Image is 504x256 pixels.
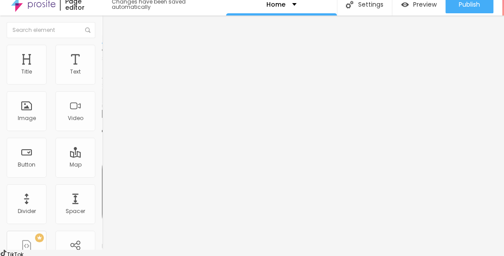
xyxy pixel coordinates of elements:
img: view-1.svg [401,1,409,8]
div: Spacer [66,208,85,214]
div: Divider [18,208,36,214]
div: Title [21,69,32,75]
img: Icone [85,27,90,33]
div: Button [18,162,35,168]
span: Preview [413,1,437,8]
div: Text [70,69,81,75]
div: Image [18,115,36,121]
input: Search element [7,22,95,38]
div: Video [68,115,83,121]
div: Map [70,162,82,168]
p: Home [266,1,285,8]
img: Icone [346,1,353,8]
span: Publish [459,1,480,8]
